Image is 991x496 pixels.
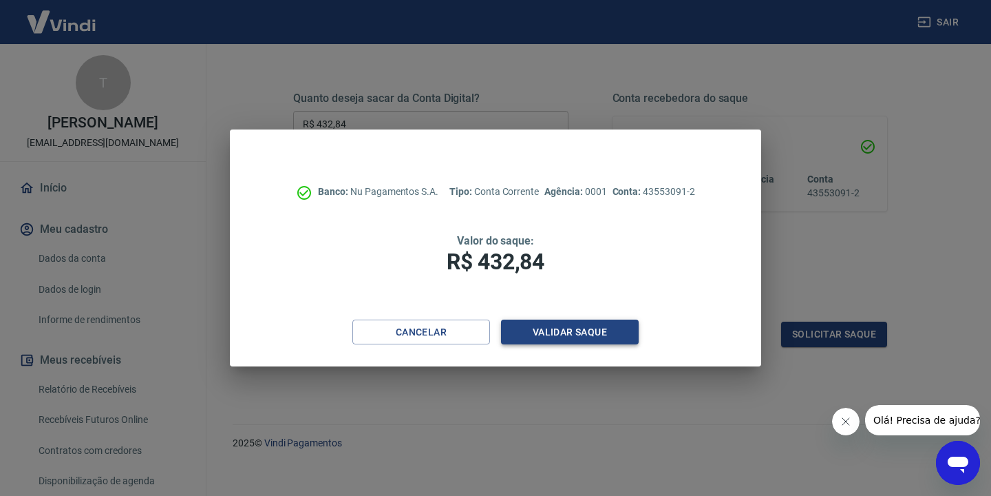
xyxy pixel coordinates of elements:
[318,186,350,197] span: Banco:
[544,185,606,199] p: 0001
[544,186,585,197] span: Agência:
[501,320,639,345] button: Validar saque
[447,249,544,275] span: R$ 432,84
[612,186,643,197] span: Conta:
[8,10,116,21] span: Olá! Precisa de ajuda?
[612,185,695,199] p: 43553091-2
[352,320,490,345] button: Cancelar
[936,441,980,485] iframe: Botão para abrir a janela de mensagens
[449,186,474,197] span: Tipo:
[318,185,438,199] p: Nu Pagamentos S.A.
[865,405,980,435] iframe: Mensagem da empresa
[457,234,534,247] span: Valor do saque:
[449,185,539,199] p: Conta Corrente
[832,408,860,435] iframe: Fechar mensagem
